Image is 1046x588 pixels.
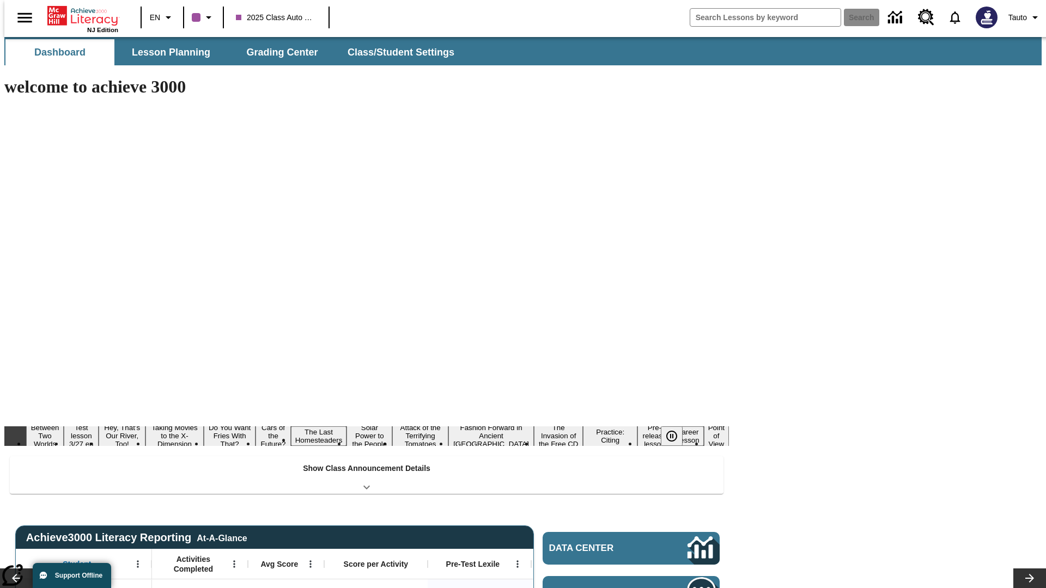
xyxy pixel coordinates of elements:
[47,4,118,33] div: Home
[969,3,1004,32] button: Select a new avatar
[549,543,651,554] span: Data Center
[344,559,409,569] span: Score per Activity
[392,422,448,450] button: Slide 9 Attack of the Terrifying Tomatoes
[145,422,204,450] button: Slide 4 Taking Movies to the X-Dimension
[302,556,319,572] button: Open Menu
[448,422,534,450] button: Slide 10 Fashion Forward in Ancient Rome
[346,422,392,450] button: Slide 8 Solar Power to the People
[145,8,180,27] button: Language: EN, Select a language
[236,12,317,23] span: 2025 Class Auto Grade 13
[4,39,464,65] div: SubNavbar
[204,422,256,450] button: Slide 5 Do You Want Fries With That?
[187,8,220,27] button: Class color is purple. Change class color
[690,9,841,26] input: search field
[64,422,99,450] button: Slide 2 Test lesson 3/27 en
[150,12,160,23] span: EN
[543,532,720,565] a: Data Center
[87,27,118,33] span: NJ Edition
[130,556,146,572] button: Open Menu
[10,456,723,494] div: Show Class Announcement Details
[911,3,941,32] a: Resource Center, Will open in new tab
[4,37,1042,65] div: SubNavbar
[4,77,729,97] h1: welcome to achieve 3000
[976,7,998,28] img: Avatar
[226,556,242,572] button: Open Menu
[63,559,91,569] span: Student
[26,531,247,544] span: Achieve3000 Literacy Reporting
[291,426,347,446] button: Slide 7 The Last Homesteaders
[1008,12,1027,23] span: Tauto
[881,3,911,33] a: Data Center
[9,2,41,34] button: Open side menu
[1013,568,1046,588] button: Lesson carousel, Next
[47,5,118,27] a: Home
[197,531,247,543] div: At-A-Glance
[303,463,430,474] p: Show Class Announcement Details
[534,422,583,450] button: Slide 11 The Invasion of the Free CD
[228,39,337,65] button: Grading Center
[509,556,526,572] button: Open Menu
[339,39,463,65] button: Class/Student Settings
[256,422,290,450] button: Slide 6 Cars of the Future?
[704,422,729,450] button: Slide 15 Point of View
[941,3,969,32] a: Notifications
[583,418,637,454] button: Slide 12 Mixed Practice: Citing Evidence
[637,422,671,450] button: Slide 13 Pre-release lesson
[5,39,114,65] button: Dashboard
[446,559,500,569] span: Pre-Test Lexile
[4,9,159,19] body: Maximum 600 characters Press Escape to exit toolbar Press Alt + F10 to reach toolbar
[117,39,226,65] button: Lesson Planning
[99,422,145,450] button: Slide 3 Hey, That's Our River, Too!
[55,572,102,579] span: Support Offline
[33,563,111,588] button: Support Offline
[26,422,64,450] button: Slide 1 Between Two Worlds
[260,559,298,569] span: Avg Score
[1004,8,1046,27] button: Profile/Settings
[157,554,229,574] span: Activities Completed
[661,426,694,446] div: Pause
[661,426,683,446] button: Pause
